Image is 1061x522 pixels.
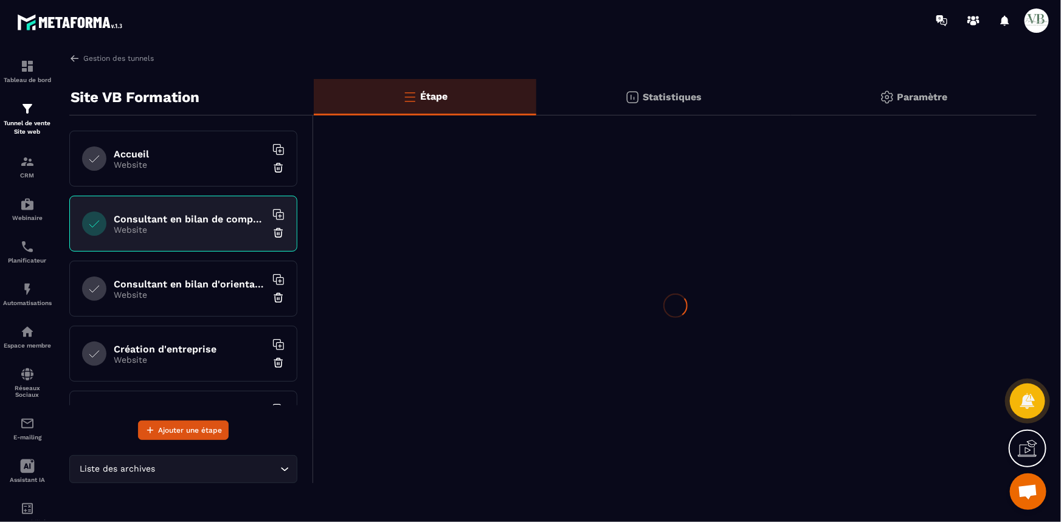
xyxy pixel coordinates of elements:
[403,89,417,104] img: bars-o.4a397970.svg
[3,407,52,450] a: emailemailE-mailing
[897,91,948,103] p: Paramètre
[3,215,52,221] p: Webinaire
[114,355,266,365] p: Website
[272,357,285,369] img: trash
[77,462,158,476] span: Liste des archives
[114,213,266,225] h6: Consultant en bilan de compétences
[3,273,52,315] a: automationsautomationsAutomatisations
[114,148,266,160] h6: Accueil
[20,282,35,297] img: automations
[420,91,448,102] p: Étape
[272,227,285,239] img: trash
[158,462,277,476] input: Search for option
[20,367,35,382] img: social-network
[20,154,35,169] img: formation
[20,416,35,431] img: email
[272,162,285,174] img: trash
[20,325,35,339] img: automations
[1010,473,1046,510] div: Ouvrir le chat
[3,145,52,188] a: formationformationCRM
[69,455,297,483] div: Search for option
[3,77,52,83] p: Tableau de bord
[20,197,35,211] img: automations
[158,424,222,436] span: Ajouter une étape
[3,172,52,179] p: CRM
[114,290,266,300] p: Website
[69,53,80,64] img: arrow
[3,188,52,230] a: automationsautomationsWebinaire
[3,300,52,306] p: Automatisations
[17,11,126,33] img: logo
[3,315,52,358] a: automationsautomationsEspace membre
[20,101,35,116] img: formation
[643,91,702,103] p: Statistiques
[3,230,52,273] a: schedulerschedulerPlanificateur
[3,119,52,136] p: Tunnel de vente Site web
[114,278,266,290] h6: Consultant en bilan d'orientation
[3,50,52,92] a: formationformationTableau de bord
[3,434,52,441] p: E-mailing
[3,358,52,407] a: social-networksocial-networkRéseaux Sociaux
[3,257,52,264] p: Planificateur
[3,450,52,492] a: Assistant IA
[114,343,266,355] h6: Création d'entreprise
[3,92,52,145] a: formationformationTunnel de vente Site web
[20,59,35,74] img: formation
[71,85,199,109] p: Site VB Formation
[114,225,266,235] p: Website
[114,160,266,170] p: Website
[69,53,154,64] a: Gestion des tunnels
[20,501,35,516] img: accountant
[3,476,52,483] p: Assistant IA
[625,90,640,105] img: stats.20deebd0.svg
[138,421,229,440] button: Ajouter une étape
[880,90,894,105] img: setting-gr.5f69749f.svg
[272,292,285,304] img: trash
[3,385,52,398] p: Réseaux Sociaux
[3,342,52,349] p: Espace membre
[20,239,35,254] img: scheduler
